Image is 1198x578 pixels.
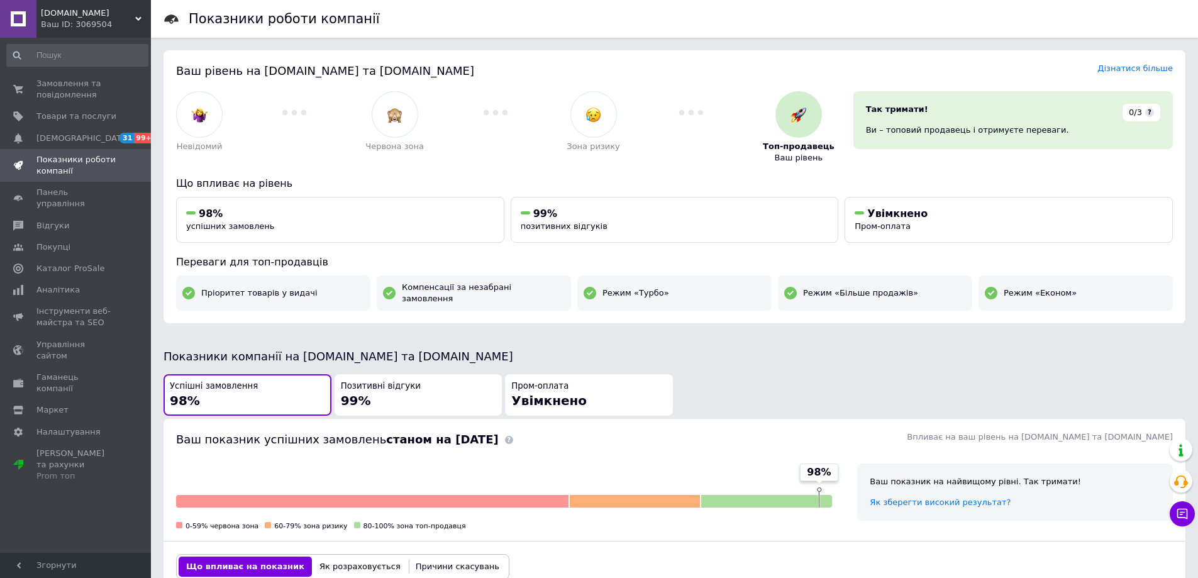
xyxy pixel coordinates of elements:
[36,263,104,274] span: Каталог ProSale
[866,104,928,114] span: Так тримати!
[505,374,673,416] button: Пром-оплатаУвімкнено
[176,197,504,243] button: 98%успішних замовлень
[36,133,130,144] span: [DEMOGRAPHIC_DATA]
[192,107,208,123] img: :woman-shrugging:
[6,44,148,67] input: Пошук
[855,221,911,231] span: Пром-оплата
[41,19,151,30] div: Ваш ID: 3069504
[176,177,292,189] span: Що впливає на рівень
[36,242,70,253] span: Покупці
[189,11,380,26] h1: Показники роботи компанії
[511,197,839,243] button: 99%позитивних відгуків
[36,154,116,177] span: Показники роботи компанії
[511,381,568,392] span: Пром-оплата
[36,339,116,362] span: Управління сайтом
[511,393,587,408] span: Увімкнено
[274,522,347,530] span: 60-79% зона ризику
[790,107,806,123] img: :rocket:
[36,111,116,122] span: Товари та послуги
[1004,287,1077,299] span: Режим «Економ»
[1170,501,1195,526] button: Чат з покупцем
[177,141,223,152] span: Невідомий
[521,221,607,231] span: позитивних відгуків
[186,522,258,530] span: 0-59% червона зона
[199,208,223,220] span: 98%
[176,256,328,268] span: Переваги для топ-продавців
[164,350,513,363] span: Показники компанії на [DOMAIN_NAME] та [DOMAIN_NAME]
[164,374,331,416] button: Успішні замовлення98%
[36,372,116,394] span: Гаманець компанії
[807,465,831,479] span: 98%
[866,125,1160,136] div: Ви – топовий продавець і отримуєте переваги.
[186,221,274,231] span: успішних замовлень
[533,208,557,220] span: 99%
[176,433,499,446] span: Ваш показник успішних замовлень
[312,557,408,577] button: Як розраховується
[36,404,69,416] span: Маркет
[36,426,101,438] span: Налаштування
[36,220,69,231] span: Відгуки
[1097,64,1173,73] a: Дізнатися більше
[201,287,318,299] span: Пріоритет товарів у видачі
[763,141,835,152] span: Топ-продавець
[170,393,200,408] span: 98%
[602,287,669,299] span: Режим «Турбо»
[341,393,371,408] span: 99%
[1123,104,1160,121] div: 0/3
[335,374,502,416] button: Позитивні відгуки99%
[907,432,1173,442] span: Впливає на ваш рівень на [DOMAIN_NAME] та [DOMAIN_NAME]
[365,141,424,152] span: Червона зона
[134,133,155,143] span: 99+
[1145,108,1154,117] span: ?
[36,448,116,482] span: [PERSON_NAME] та рахунки
[775,152,823,164] span: Ваш рівень
[585,107,601,123] img: :disappointed_relieved:
[867,208,928,220] span: Увімкнено
[386,433,498,446] b: станом на [DATE]
[408,557,507,577] button: Причини скасувань
[179,557,312,577] button: Що впливає на показник
[803,287,918,299] span: Режим «Більше продажів»
[36,306,116,328] span: Інструменти веб-майстра та SEO
[341,381,421,392] span: Позитивні відгуки
[170,381,258,392] span: Успішні замовлення
[870,476,1160,487] div: Ваш показник на найвищому рівні. Так тримати!
[36,284,80,296] span: Аналітика
[36,78,116,101] span: Замовлення та повідомлення
[387,107,402,123] img: :see_no_evil:
[36,470,116,482] div: Prom топ
[41,8,135,19] span: KUPICOM.TOP
[402,282,565,304] span: Компенсації за незабрані замовлення
[119,133,134,143] span: 31
[363,522,466,530] span: 80-100% зона топ-продавця
[870,497,1011,507] a: Як зберегти високий результат?
[845,197,1173,243] button: УвімкненоПром-оплата
[567,141,620,152] span: Зона ризику
[36,187,116,209] span: Панель управління
[176,64,474,77] span: Ваш рівень на [DOMAIN_NAME] та [DOMAIN_NAME]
